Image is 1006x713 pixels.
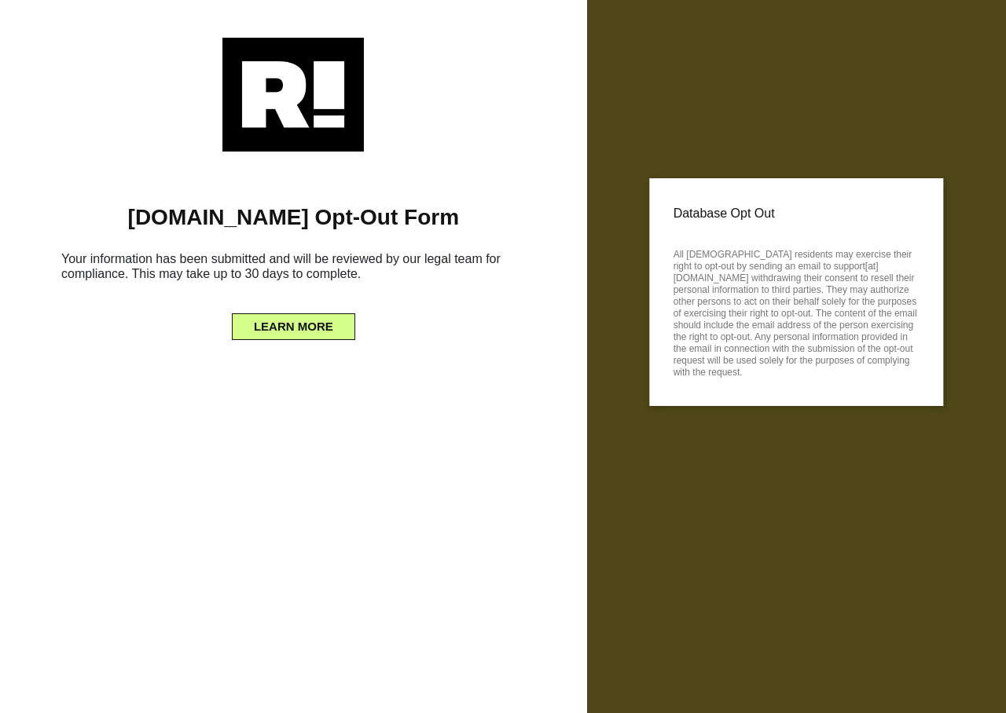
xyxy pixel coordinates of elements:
[674,244,920,378] p: All [DEMOGRAPHIC_DATA] residents may exercise their right to opt-out by sending an email to suppo...
[674,202,920,225] p: Database Opt Out
[24,245,564,294] h6: Your information has been submitted and will be reviewed by our legal team for compliance. This m...
[232,313,355,340] button: LEARN MORE
[24,204,564,231] h1: [DOMAIN_NAME] Opt-Out Form
[222,38,364,152] img: Retention.com
[232,316,355,328] a: LEARN MORE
